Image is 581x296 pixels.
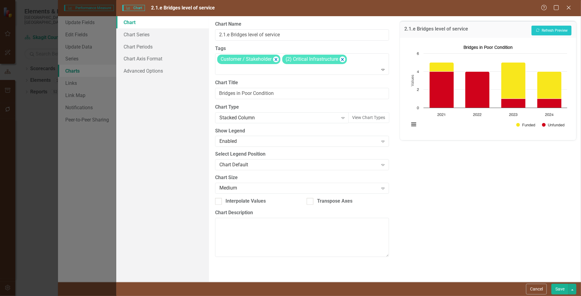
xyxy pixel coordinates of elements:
[226,198,266,205] div: Interpolate Values
[122,5,145,11] span: Chart
[215,88,389,99] input: Optional Chart Title
[464,45,513,50] text: Bridges in Poor Condition
[526,284,547,294] button: Cancel
[221,56,272,62] span: Customer / Stakeholder
[410,120,418,128] button: View chart menu, Bridges in Poor Condition
[215,104,389,111] label: Chart Type
[417,70,419,74] text: 4
[116,16,209,28] a: Chart
[348,112,389,123] button: View Chart Types
[417,52,419,56] text: 6
[219,161,378,168] div: Chart Default
[417,88,419,92] text: 2
[215,151,389,158] label: Select Legend Position
[429,71,454,108] path: 2021, 4. Unfunded.
[116,28,209,41] a: Chart Series
[273,56,279,62] div: Remove [object Object]
[545,113,554,117] text: 2024
[116,65,209,77] a: Advanced Options
[406,42,570,134] div: Bridges in Poor Condition. Highcharts interactive chart.
[437,113,446,117] text: 2021
[215,21,389,28] label: Chart Name
[501,62,525,99] path: 2023, 4. Funded.
[411,75,415,86] text: Values
[219,114,338,121] div: Stacked Column
[405,26,468,34] h3: 2.1.e Bridges level of service
[116,41,209,53] a: Chart Periods
[417,106,419,110] text: 0
[215,174,389,181] label: Chart Size
[501,99,525,108] path: 2023, 1. Unfunded.
[219,138,378,145] div: Enabled
[516,123,535,127] button: Show Funded
[406,42,570,134] svg: Interactive chart
[215,79,389,86] label: Chart Title
[429,62,454,71] path: 2021, 1. Funded.
[465,71,489,108] path: 2022, 4. Unfunded.
[215,209,389,216] label: Chart Description
[509,113,518,117] text: 2023
[537,99,561,108] path: 2024, 1. Unfunded.
[429,71,561,108] g: Unfunded, bar series 2 of 2 with 4 bars.
[151,5,215,11] span: 2.1.e Bridges level of service
[286,56,338,62] span: (2) Critical Infrastructure
[473,113,482,117] text: 2022
[551,284,568,294] button: Save
[429,62,561,99] g: Funded, bar series 1 of 2 with 4 bars.
[215,45,389,52] label: Tags
[215,128,389,135] label: Show Legend
[116,52,209,65] a: Chart Axis Format
[537,71,561,99] path: 2024, 3. Funded.
[340,56,345,62] div: Remove [object Object]
[542,123,565,127] button: Show Unfunded
[532,26,572,35] button: Refresh Preview
[219,185,378,192] div: Medium
[317,198,352,205] div: Transpose Axes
